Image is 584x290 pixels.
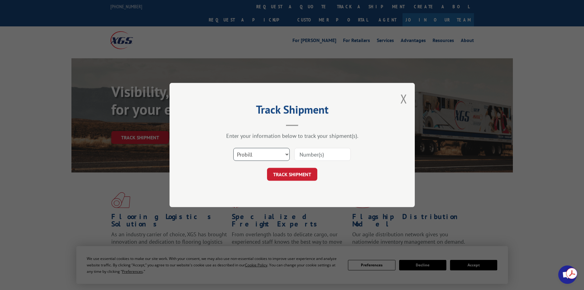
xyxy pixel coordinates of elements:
[267,168,317,181] button: TRACK SHIPMENT
[200,132,384,139] div: Enter your information below to track your shipment(s).
[400,91,407,107] button: Close modal
[558,265,577,284] div: Open chat
[294,148,351,161] input: Number(s)
[200,105,384,117] h2: Track Shipment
